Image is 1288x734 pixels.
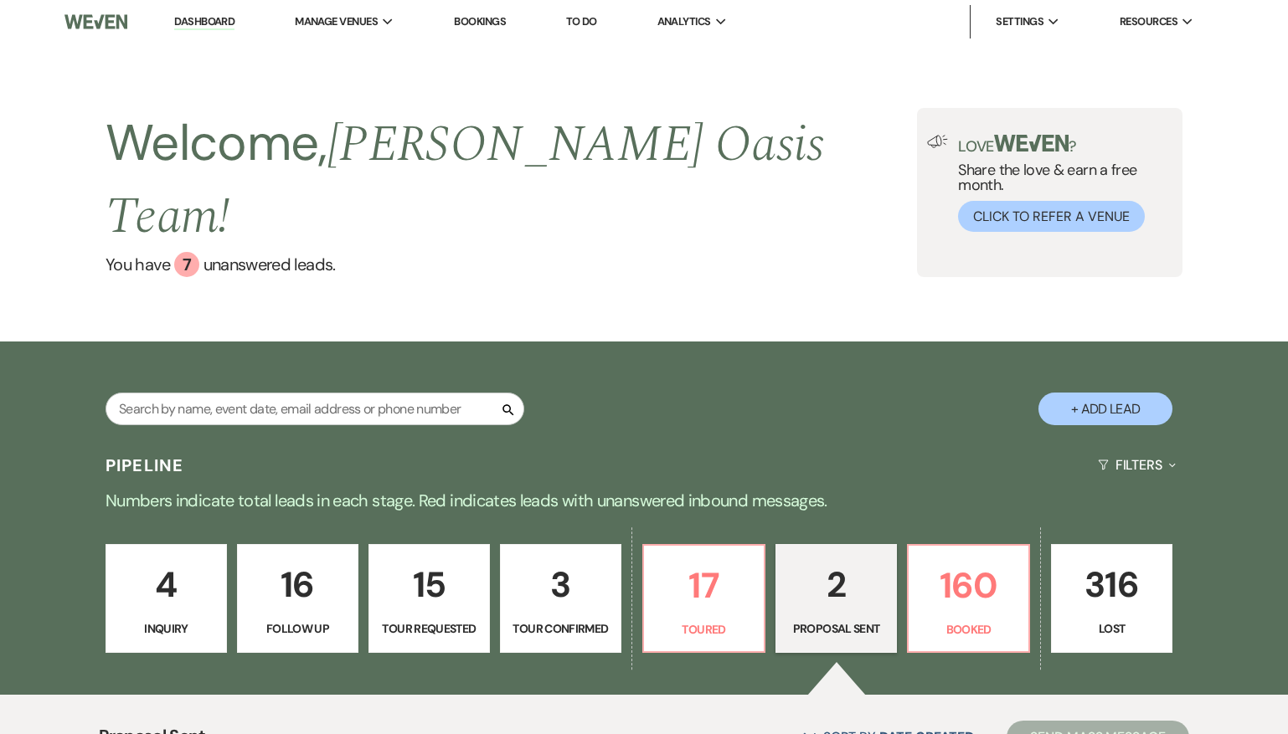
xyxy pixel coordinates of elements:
[174,14,234,30] a: Dashboard
[1062,619,1162,638] p: Lost
[994,135,1069,151] img: weven-logo-green.svg
[500,544,621,653] a: 3Tour Confirmed
[116,619,216,638] p: Inquiry
[1038,393,1172,425] button: + Add Lead
[996,13,1043,30] span: Settings
[566,14,597,28] a: To Do
[1091,443,1182,487] button: Filters
[654,557,754,613] p: 17
[927,135,948,148] img: loud-speaker-illustration.svg
[41,487,1247,514] p: Numbers indicate total leads in each stage. Red indicates leads with unanswered inbound messages.
[106,106,825,255] span: [PERSON_NAME] Oasis Team !
[379,619,479,638] p: Tour Requested
[106,108,917,252] h2: Welcome,
[511,619,611,638] p: Tour Confirmed
[919,620,1018,639] p: Booked
[106,252,917,277] a: You have 7 unanswered leads.
[454,14,506,28] a: Bookings
[1120,13,1177,30] span: Resources
[368,544,490,653] a: 15Tour Requested
[248,557,348,613] p: 16
[106,544,227,653] a: 4Inquiry
[1051,544,1172,653] a: 316Lost
[1062,557,1162,613] p: 316
[295,13,378,30] span: Manage Venues
[948,135,1172,232] div: Share the love & earn a free month.
[775,544,897,653] a: 2Proposal Sent
[958,135,1172,154] p: Love ?
[919,557,1018,613] p: 160
[379,557,479,613] p: 15
[657,13,711,30] span: Analytics
[106,393,524,425] input: Search by name, event date, email address or phone number
[958,201,1145,232] button: Click to Refer a Venue
[654,620,754,639] p: Toured
[237,544,358,653] a: 16Follow Up
[907,544,1030,653] a: 160Booked
[511,557,611,613] p: 3
[786,619,886,638] p: Proposal Sent
[174,252,199,277] div: 7
[106,454,184,477] h3: Pipeline
[116,557,216,613] p: 4
[248,619,348,638] p: Follow Up
[786,557,886,613] p: 2
[64,4,127,39] img: Weven Logo
[642,544,765,653] a: 17Toured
